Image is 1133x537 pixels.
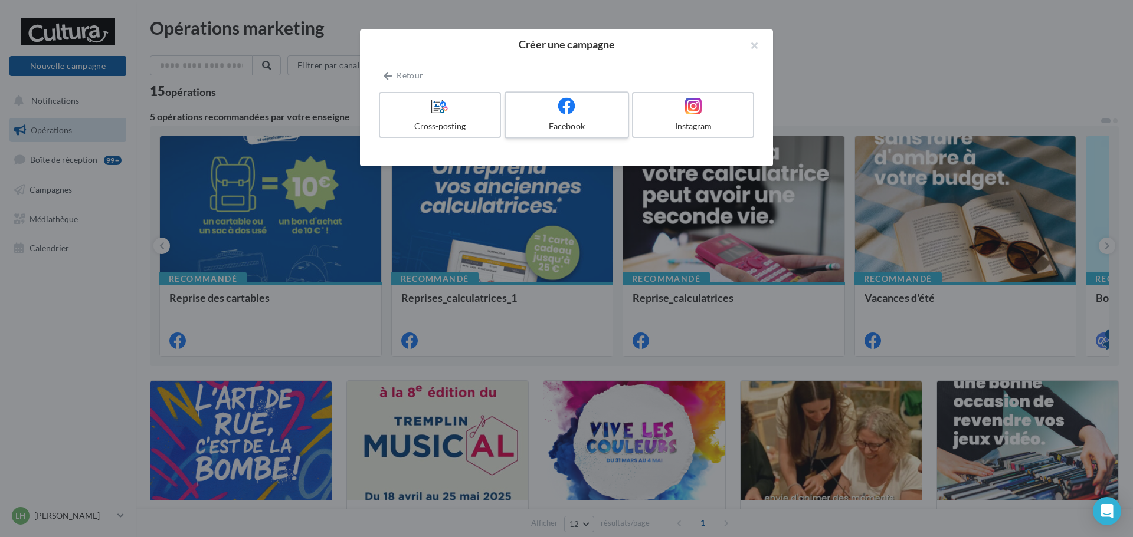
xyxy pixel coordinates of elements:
[385,120,495,132] div: Cross-posting
[379,68,428,83] button: Retour
[510,120,623,132] div: Facebook
[379,39,754,50] h2: Créer une campagne
[638,120,748,132] div: Instagram
[1093,497,1121,525] div: Open Intercom Messenger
